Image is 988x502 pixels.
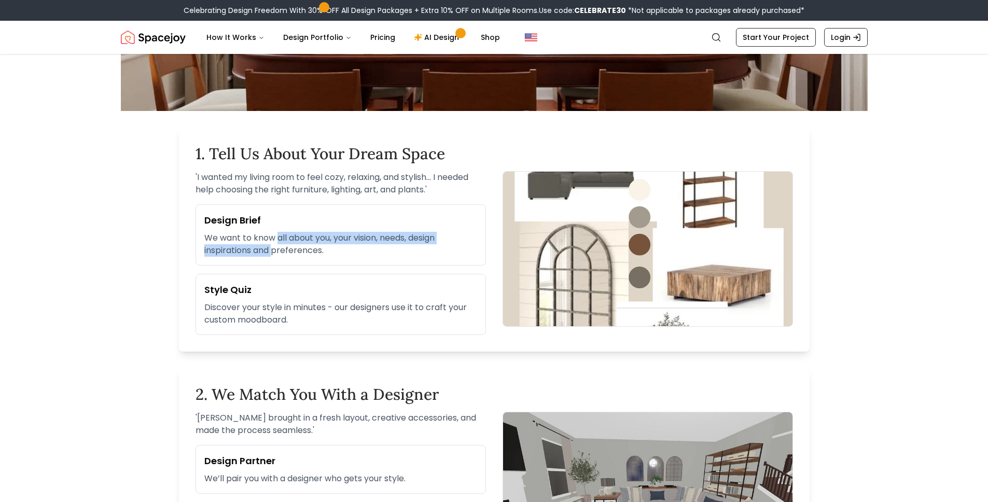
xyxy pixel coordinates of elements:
[198,27,508,48] nav: Main
[539,5,626,16] span: Use code:
[275,27,360,48] button: Design Portfolio
[525,31,537,44] img: United States
[121,27,186,48] img: Spacejoy Logo
[196,171,486,196] p: ' I wanted my living room to feel cozy, relaxing, and stylish... I needed help choosing the right...
[736,28,816,47] a: Start Your Project
[198,27,273,48] button: How It Works
[204,283,477,297] h3: Style Quiz
[406,27,470,48] a: AI Design
[121,21,868,54] nav: Global
[184,5,804,16] div: Celebrating Design Freedom With 30% OFF All Design Packages + Extra 10% OFF on Multiple Rooms.
[196,412,486,437] p: ' [PERSON_NAME] brought in a fresh layout, creative accessories, and made the process seamless. '
[121,27,186,48] a: Spacejoy
[204,301,477,326] p: Discover your style in minutes - our designers use it to craft your custom moodboard.
[503,171,793,327] img: Design brief form
[472,27,508,48] a: Shop
[196,385,793,403] h2: 2. We Match You With a Designer
[824,28,868,47] a: Login
[204,213,477,228] h3: Design Brief
[204,232,477,257] p: We want to know all about you, your vision, needs, design inspirations and preferences.
[362,27,403,48] a: Pricing
[196,144,793,163] h2: 1. Tell Us About Your Dream Space
[626,5,804,16] span: *Not applicable to packages already purchased*
[204,454,477,468] h3: Design Partner
[574,5,626,16] b: CELEBRATE30
[204,472,477,485] p: We’ll pair you with a designer who gets your style.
